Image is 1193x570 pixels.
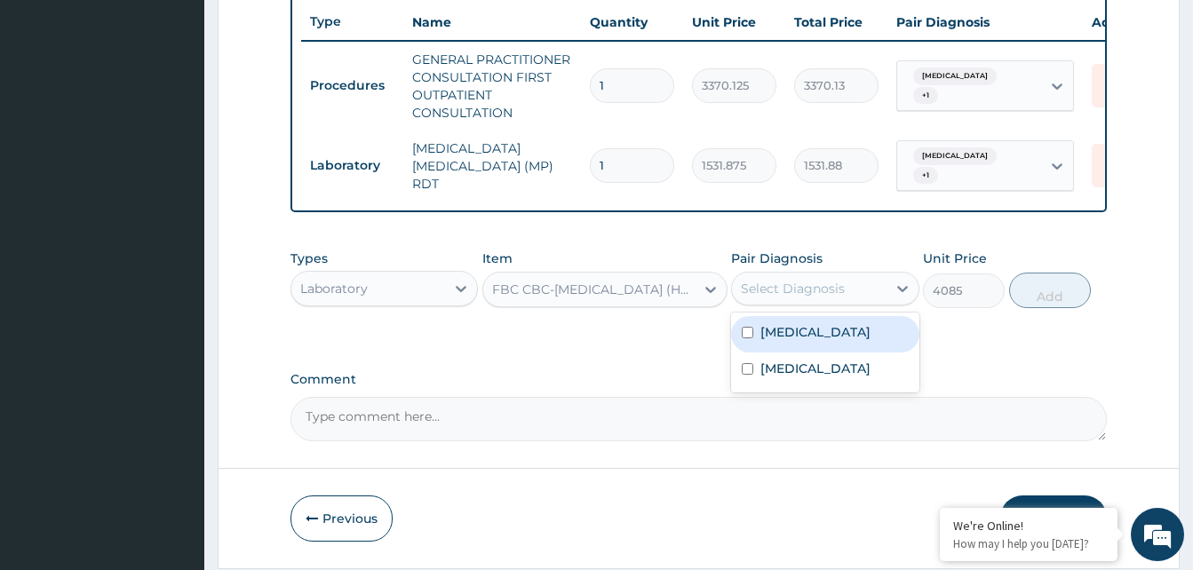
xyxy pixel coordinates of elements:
[290,251,328,266] label: Types
[741,280,845,297] div: Select Diagnosis
[492,281,696,298] div: FBC CBC-[MEDICAL_DATA] (HAEMOGRAM) - [BLOOD]
[92,99,298,123] div: Chat with us now
[291,9,334,51] div: Minimize live chat window
[403,42,581,131] td: GENERAL PRACTITIONER CONSULTATION FIRST OUTPATIENT CONSULTATION
[290,495,393,542] button: Previous
[913,67,997,85] span: [MEDICAL_DATA]
[887,4,1083,40] th: Pair Diagnosis
[581,4,683,40] th: Quantity
[913,167,938,185] span: + 1
[760,323,871,341] label: [MEDICAL_DATA]
[731,249,823,267] label: Pair Diagnosis
[33,89,72,133] img: d_794563401_company_1708531726252_794563401
[923,249,987,267] label: Unit Price
[301,149,403,182] td: Laboratory
[760,360,871,377] label: [MEDICAL_DATA]
[953,518,1104,534] div: We're Online!
[785,4,887,40] th: Total Price
[953,536,1104,551] p: How may I help you today?
[9,381,338,443] textarea: Type your message and hit 'Enter'
[1000,495,1107,542] button: Submit
[1009,273,1091,308] button: Add
[300,280,368,297] div: Laboratory
[403,4,581,40] th: Name
[482,249,513,267] label: Item
[403,131,581,202] td: [MEDICAL_DATA] [MEDICAL_DATA] (MP) RDT
[103,171,245,351] span: We're online!
[1083,4,1172,40] th: Actions
[290,372,1107,387] label: Comment
[301,5,403,38] th: Type
[683,4,785,40] th: Unit Price
[913,87,938,105] span: + 1
[301,69,403,102] td: Procedures
[913,147,997,165] span: [MEDICAL_DATA]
